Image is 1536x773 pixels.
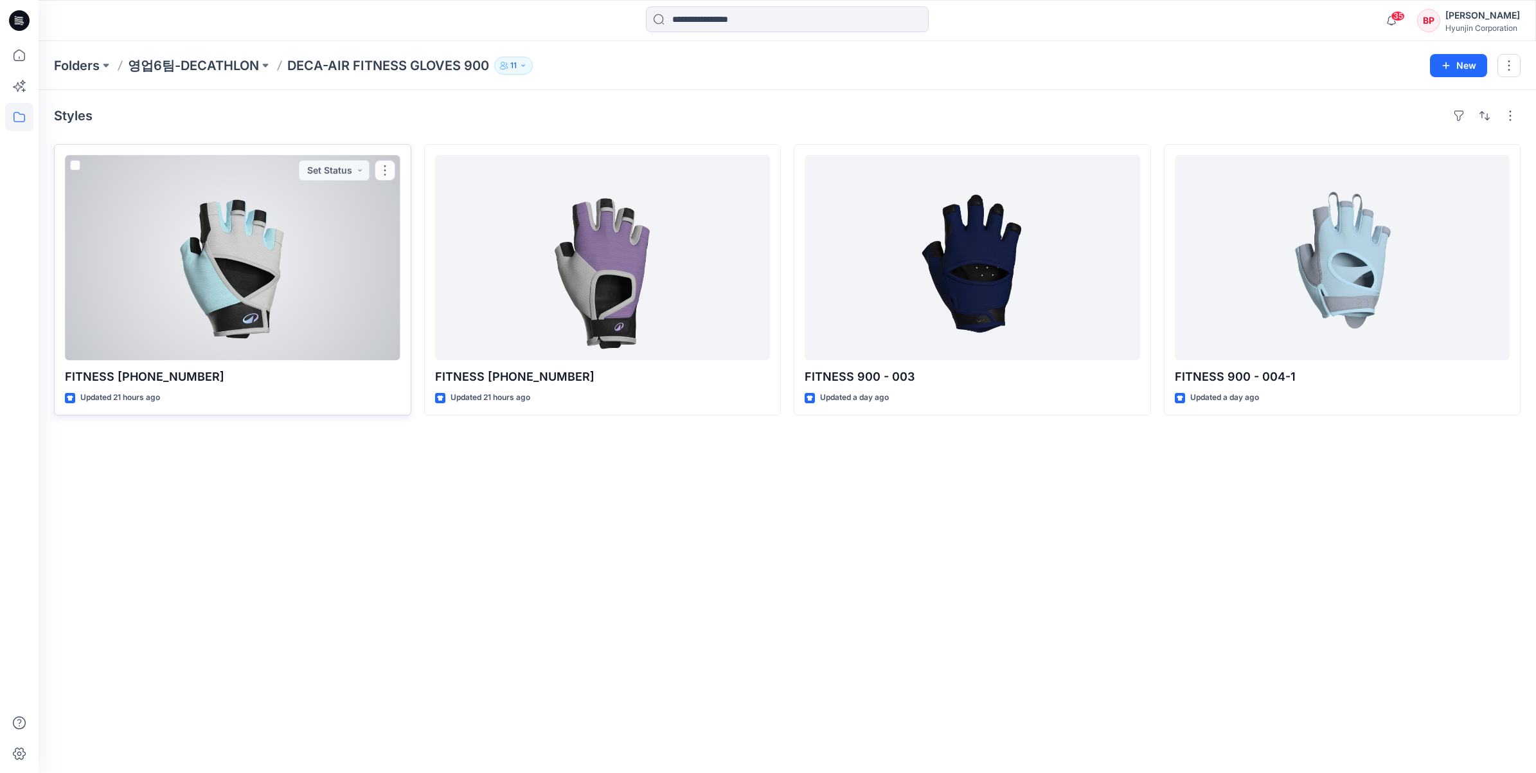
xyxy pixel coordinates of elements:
[1175,155,1510,360] a: FITNESS 900 - 004-1
[820,391,889,405] p: Updated a day ago
[1445,8,1520,23] div: [PERSON_NAME]
[54,108,93,123] h4: Styles
[1445,23,1520,33] div: Hyunjin Corporation
[128,57,259,75] a: 영업6팀-DECATHLON
[805,368,1140,386] p: FITNESS 900 - 003
[435,155,771,360] a: FITNESS 900-008-1
[80,391,160,405] p: Updated 21 hours ago
[1417,9,1440,32] div: BP
[65,368,400,386] p: FITNESS [PHONE_NUMBER]
[1190,391,1259,405] p: Updated a day ago
[451,391,530,405] p: Updated 21 hours ago
[435,368,771,386] p: FITNESS [PHONE_NUMBER]
[494,57,533,75] button: 11
[1391,11,1405,21] span: 35
[1430,54,1487,77] button: New
[54,57,100,75] a: Folders
[65,155,400,360] a: FITNESS 900-006-1
[287,57,489,75] p: DECA-AIR FITNESS GLOVES 900
[805,155,1140,360] a: FITNESS 900 - 003
[510,59,517,73] p: 11
[1175,368,1510,386] p: FITNESS 900 - 004-1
